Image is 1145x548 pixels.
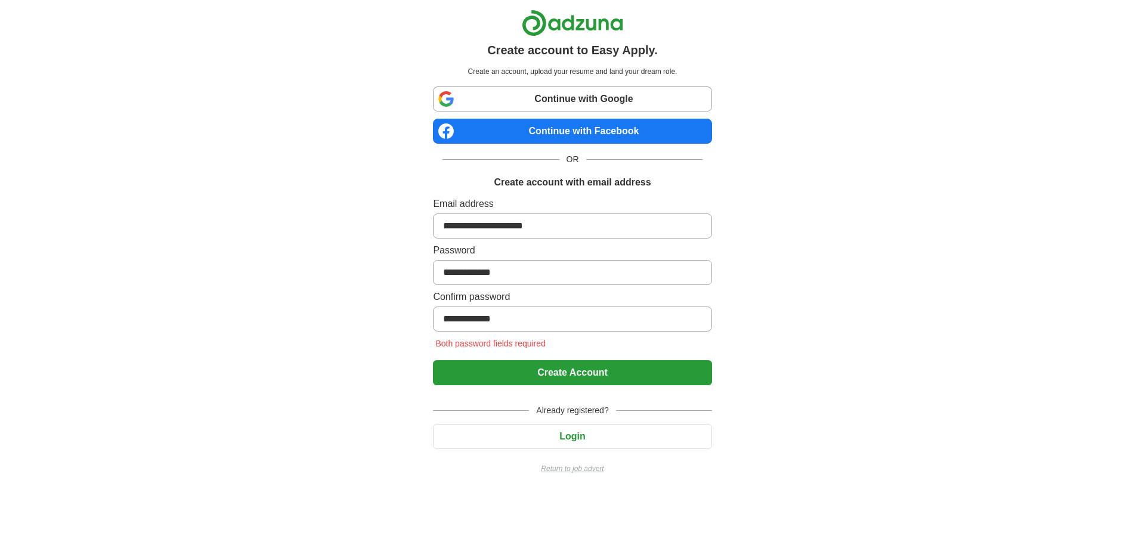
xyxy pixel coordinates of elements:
[433,290,711,304] label: Confirm password
[433,360,711,385] button: Create Account
[529,404,615,417] span: Already registered?
[433,197,711,211] label: Email address
[433,119,711,144] a: Continue with Facebook
[433,431,711,441] a: Login
[433,339,547,348] span: Both password fields required
[433,463,711,474] a: Return to job advert
[433,243,711,258] label: Password
[487,41,658,59] h1: Create account to Easy Apply.
[433,424,711,449] button: Login
[559,153,586,166] span: OR
[522,10,623,36] img: Adzuna logo
[433,86,711,112] a: Continue with Google
[494,175,651,190] h1: Create account with email address
[435,66,709,77] p: Create an account, upload your resume and land your dream role.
